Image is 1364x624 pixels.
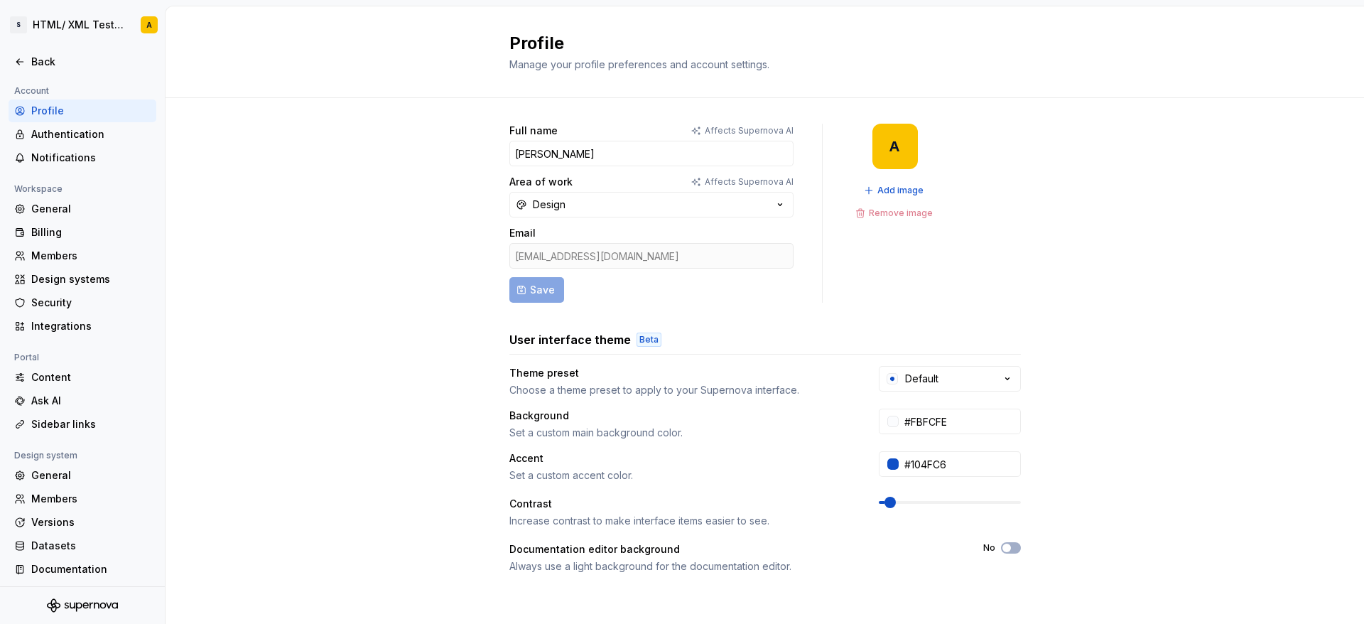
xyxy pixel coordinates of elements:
label: No [983,542,995,554]
div: Design [533,198,565,212]
div: Versions [31,515,151,529]
h3: User interface theme [509,331,631,348]
input: #104FC6 [899,451,1021,477]
div: A [889,141,900,152]
div: Set a custom accent color. [509,468,853,483]
a: Security [9,291,156,314]
p: Affects Supernova AI [705,125,794,136]
a: Members [9,244,156,267]
div: Account [9,82,55,99]
h2: Profile [509,32,1004,55]
div: Portal [9,349,45,366]
p: Affects Supernova AI [705,176,794,188]
a: General [9,464,156,487]
label: Email [509,226,536,240]
a: General [9,198,156,220]
div: S [10,16,27,33]
div: Documentation editor background [509,542,958,556]
button: Add image [860,181,930,200]
div: Sidebar links [31,417,151,431]
a: Versions [9,511,156,534]
a: Content [9,366,156,389]
div: Members [31,249,151,263]
div: Billing [31,225,151,240]
div: Members [31,492,151,506]
label: Area of work [509,175,573,189]
svg: Supernova Logo [47,598,118,613]
div: Ask AI [31,394,151,408]
div: Design system [9,447,83,464]
div: Security [31,296,151,310]
a: Datasets [9,534,156,557]
button: SHTML/ XML TestingA [3,9,162,41]
div: Contrast [509,497,853,511]
div: Increase contrast to make interface items easier to see. [509,514,853,528]
a: Back [9,50,156,73]
a: Sidebar links [9,413,156,436]
div: Background [509,409,853,423]
div: Notifications [31,151,151,165]
div: Choose a theme preset to apply to your Supernova interface. [509,383,853,397]
a: Notifications [9,146,156,169]
div: Profile [31,104,151,118]
span: Manage your profile preferences and account settings. [509,58,769,70]
a: Integrations [9,315,156,338]
input: #FFFFFF [899,409,1021,434]
a: Authentication [9,123,156,146]
div: Datasets [31,539,151,553]
button: Default [879,366,1021,392]
div: Documentation [31,562,151,576]
a: Documentation [9,558,156,581]
div: Back [31,55,151,69]
a: Ask AI [9,389,156,412]
a: Profile [9,99,156,122]
div: General [31,468,151,483]
span: Add image [877,185,924,196]
a: Members [9,488,156,510]
div: General [31,202,151,216]
div: Default [905,372,938,386]
a: Billing [9,221,156,244]
div: HTML/ XML Testing [33,18,124,32]
div: Set a custom main background color. [509,426,853,440]
div: Authentication [31,127,151,141]
div: Integrations [31,319,151,333]
div: Accent [509,451,853,466]
label: Full name [509,124,558,138]
div: Content [31,370,151,384]
div: Always use a light background for the documentation editor. [509,559,958,574]
div: A [146,19,152,31]
div: Theme preset [509,366,853,380]
a: Design systems [9,268,156,291]
div: Design systems [31,272,151,286]
div: Workspace [9,181,68,198]
div: Beta [637,333,661,347]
